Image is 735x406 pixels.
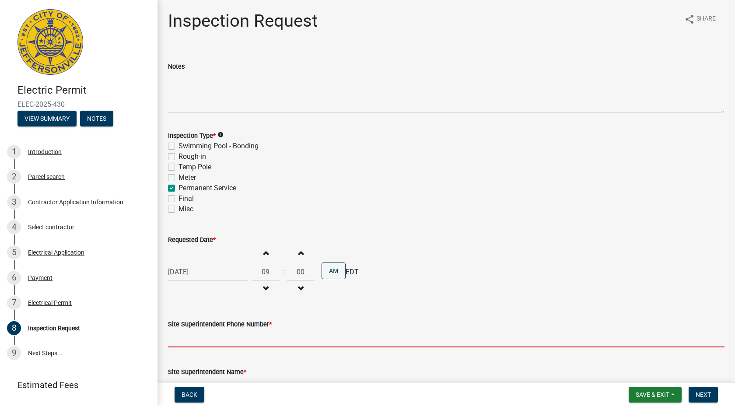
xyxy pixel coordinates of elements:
div: 5 [7,245,21,259]
button: Next [689,387,718,402]
span: Next [696,391,711,398]
label: Permanent Service [178,183,236,193]
input: Hours [252,263,280,281]
label: Final [178,193,194,204]
label: Site Superintendent Phone Number [168,322,272,328]
div: Electrical Permit [28,300,72,306]
label: Site Superintendent Name [168,369,246,375]
div: 9 [7,346,21,360]
label: Notes [168,64,185,70]
div: 3 [7,195,21,209]
label: Rough-in [178,151,206,162]
input: Minutes [287,263,315,281]
div: 4 [7,220,21,234]
div: 6 [7,271,21,285]
i: share [684,14,695,24]
div: Payment [28,275,52,281]
img: City of Jeffersonville, Indiana [17,9,83,75]
div: 7 [7,296,21,310]
div: 2 [7,170,21,184]
h4: Electric Permit [17,84,150,97]
label: Meter [178,172,196,183]
label: Temp Pole [178,162,211,172]
button: Save & Exit [629,387,682,402]
span: Back [182,391,197,398]
span: Save & Exit [636,391,669,398]
a: Estimated Fees [7,376,143,394]
input: mm/dd/yyyy [168,263,248,281]
div: Electrical Application [28,249,84,255]
div: Select contractor [28,224,74,230]
wm-modal-confirm: Notes [80,115,113,122]
button: shareShare [677,10,723,28]
span: ELEC-2025-430 [17,100,140,108]
div: Parcel search [28,174,65,180]
div: Inspection Request [28,325,80,331]
wm-modal-confirm: Summary [17,115,77,122]
button: Back [175,387,204,402]
label: Misc [178,204,193,214]
i: info [217,132,224,138]
div: Introduction [28,149,62,155]
label: Requested Date [168,237,216,243]
div: 1 [7,145,21,159]
span: EDT [346,267,359,277]
button: Notes [80,111,113,126]
div: Contractor Application Information [28,199,123,205]
label: Inspection Type [168,133,216,139]
span: Share [696,14,716,24]
h1: Inspection Request [168,10,318,31]
div: : [280,267,287,277]
button: View Summary [17,111,77,126]
label: Swimming Pool - Bonding [178,141,259,151]
button: AM [322,262,346,279]
div: 8 [7,321,21,335]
